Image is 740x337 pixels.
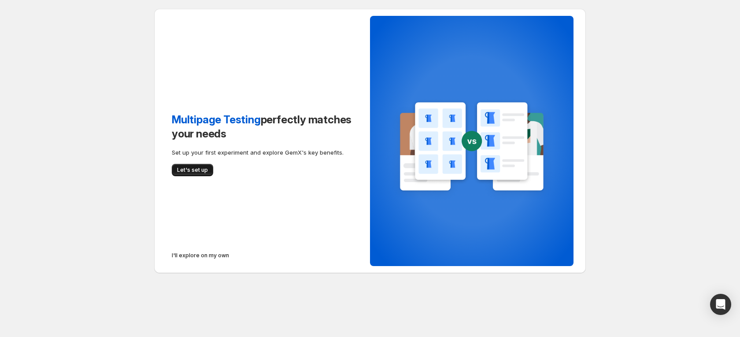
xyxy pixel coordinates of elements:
div: Open Intercom Messenger [710,294,731,315]
button: Let's set up [172,164,213,176]
span: Multipage Testing [172,113,261,126]
h2: perfectly matches your needs [172,113,352,141]
span: I'll explore on my own [172,252,229,259]
button: I'll explore on my own [166,249,234,262]
img: multipage-testing-guide-bg [389,99,554,203]
p: Set up your first experiment and explore GemX's key benefits. [172,148,352,157]
span: Let's set up [177,167,208,174]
